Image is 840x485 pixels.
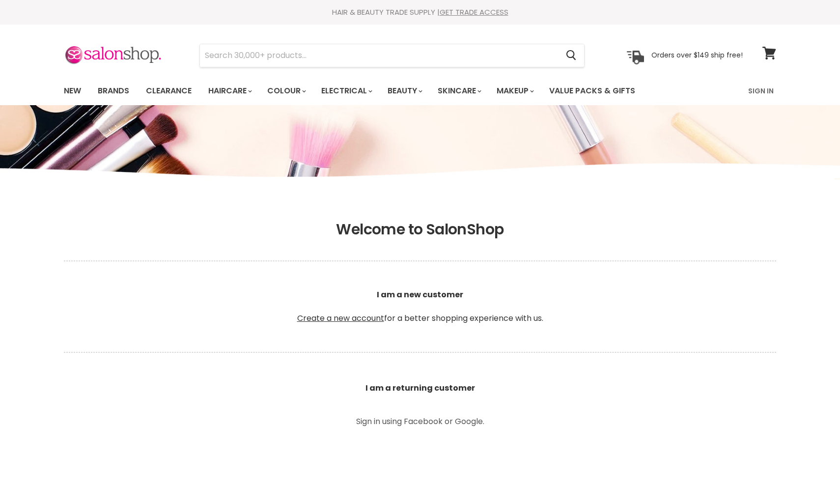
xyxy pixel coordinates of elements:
a: Haircare [201,81,258,101]
a: Sign In [742,81,780,101]
h1: Welcome to SalonShop [64,221,776,238]
nav: Main [52,77,788,105]
a: Create a new account [297,313,384,324]
p: Orders over $149 ship free! [651,51,743,59]
div: HAIR & BEAUTY TRADE SUPPLY | [52,7,788,17]
input: Search [200,44,558,67]
ul: Main menu [56,77,693,105]
b: I am a new customer [377,289,463,300]
a: Skincare [430,81,487,101]
a: Value Packs & Gifts [542,81,643,101]
a: Clearance [139,81,199,101]
p: Sign in using Facebook or Google. [309,418,531,426]
a: Electrical [314,81,378,101]
button: Search [558,44,584,67]
a: GET TRADE ACCESS [440,7,508,17]
a: Beauty [380,81,428,101]
a: Brands [90,81,137,101]
b: I am a returning customer [365,382,475,394]
a: New [56,81,88,101]
form: Product [199,44,585,67]
a: Colour [260,81,312,101]
p: for a better shopping experience with us. [64,265,776,348]
a: Makeup [489,81,540,101]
